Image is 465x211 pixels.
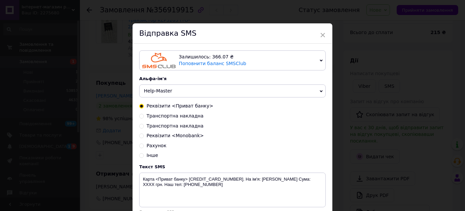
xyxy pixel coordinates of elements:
[147,103,213,109] span: Реквізити <Приват банку>
[139,173,326,207] textarea: Карта <Приват банку> [CREDIT_CARD_NUMBER]. На ім'я: [PERSON_NAME] Сума: XXXX грн. Наш тел: [PHONE...
[139,164,326,169] div: Текст SMS
[320,29,326,41] span: ×
[139,76,167,81] span: Альфа-ім'я
[147,153,158,158] span: Інше
[147,143,167,148] span: Рахунок
[179,54,317,60] div: Залишилось: 366.07 ₴
[147,113,204,119] span: Транспортна накладна
[179,61,246,66] a: Поповнити баланс SMSClub
[133,23,332,44] div: Відправка SMS
[147,123,204,129] span: Транспортна накладна
[147,133,204,138] span: Реквізити <Monobank>
[144,88,172,93] span: Help-Master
